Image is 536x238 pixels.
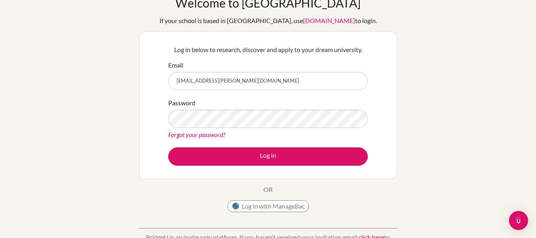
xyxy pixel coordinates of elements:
a: Forgot your password? [168,131,225,138]
div: If your school is based in [GEOGRAPHIC_DATA], use to login. [159,16,377,25]
label: Email [168,60,183,70]
p: OR [263,185,273,194]
button: Log in with ManageBac [227,200,309,212]
a: [DOMAIN_NAME] [303,17,355,24]
button: Log in [168,147,368,166]
p: Log in below to research, discover and apply to your dream university. [168,45,368,54]
label: Password [168,98,195,108]
div: Open Intercom Messenger [509,211,528,230]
